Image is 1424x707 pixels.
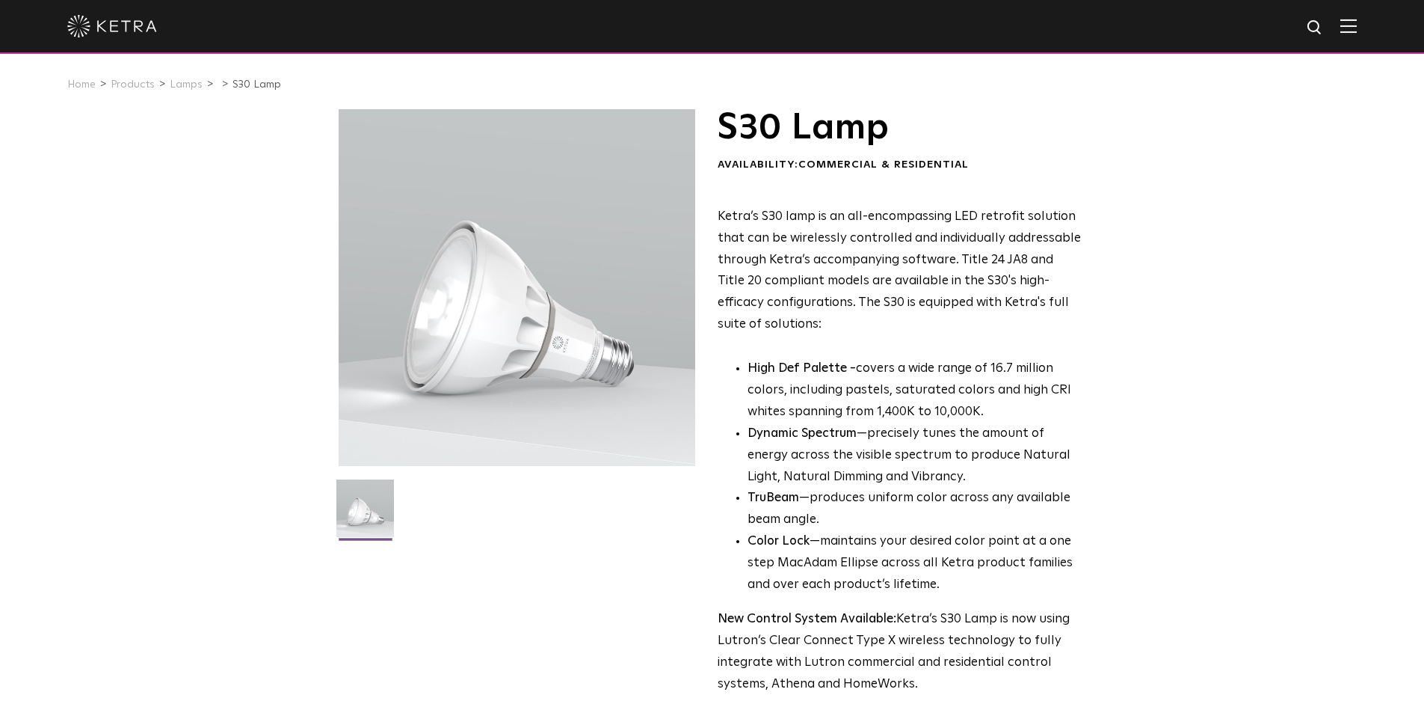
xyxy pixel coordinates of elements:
[748,362,856,375] strong: High Def Palette -
[170,79,203,90] a: Lamps
[1306,19,1325,37] img: search icon
[232,79,281,90] a: S30 Lamp
[748,488,1082,531] li: —produces uniform color across any available beam angle.
[748,427,857,440] strong: Dynamic Spectrum
[748,531,1082,596] li: —maintains your desired color point at a one step MacAdam Ellipse across all Ketra product famili...
[336,480,394,548] img: S30-Lamp-Edison-2021-Web-Square
[718,609,1082,696] p: Ketra’s S30 Lamp is now using Lutron’s Clear Connect Type X wireless technology to fully integrat...
[748,358,1082,423] p: covers a wide range of 16.7 million colors, including pastels, saturated colors and high CRI whit...
[798,159,969,170] span: Commercial & Residential
[748,492,799,504] strong: TruBeam
[111,79,155,90] a: Products
[67,15,157,37] img: ketra-logo-2019-white
[748,535,810,548] strong: Color Lock
[718,109,1082,147] h1: S30 Lamp
[1340,19,1357,33] img: Hamburger%20Nav.svg
[718,613,896,625] strong: New Control System Available:
[748,423,1082,489] li: —precisely tunes the amount of energy across the visible spectrum to produce Natural Light, Natur...
[718,158,1082,173] div: Availability:
[718,210,1081,331] span: Ketra’s S30 lamp is an all-encompassing LED retrofit solution that can be wirelessly controlled a...
[67,79,96,90] a: Home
